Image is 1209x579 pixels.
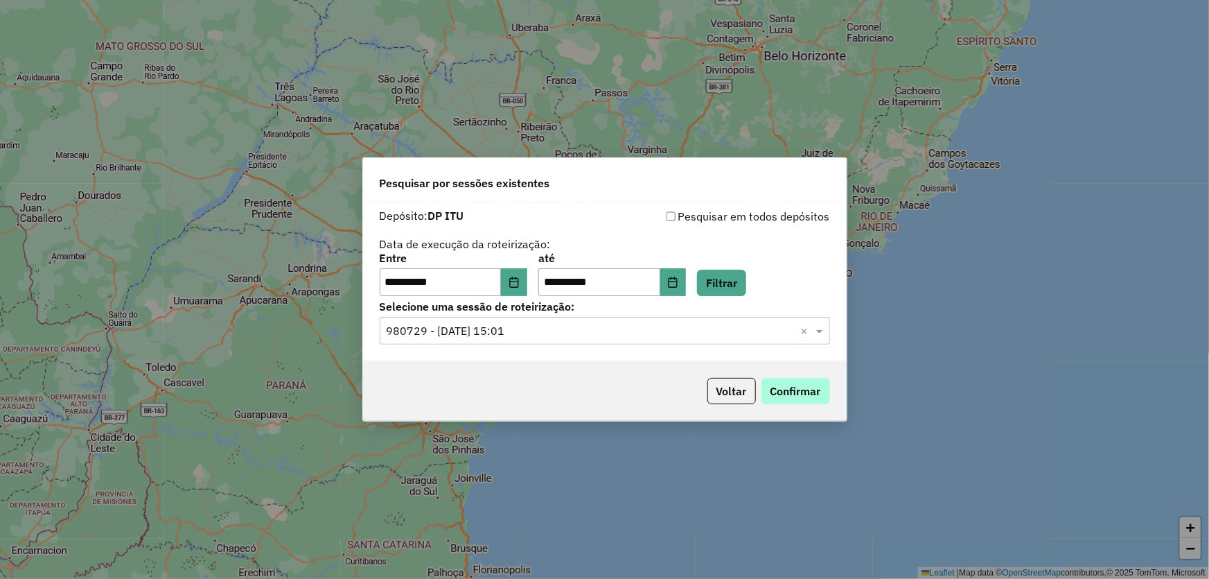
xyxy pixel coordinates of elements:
strong: DP ITU [428,209,464,223]
span: Clear all [801,322,813,339]
label: até [538,250,686,266]
button: Confirmar [761,378,830,404]
button: Choose Date [660,268,687,296]
div: Pesquisar em todos depósitos [605,208,830,225]
span: Pesquisar por sessões existentes [380,175,550,191]
label: Selecione uma sessão de roteirização: [380,298,830,315]
label: Depósito: [380,207,464,224]
label: Data de execução da roteirização: [380,236,551,252]
label: Entre [380,250,527,266]
button: Voltar [707,378,756,404]
button: Filtrar [697,270,746,296]
button: Choose Date [501,268,527,296]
